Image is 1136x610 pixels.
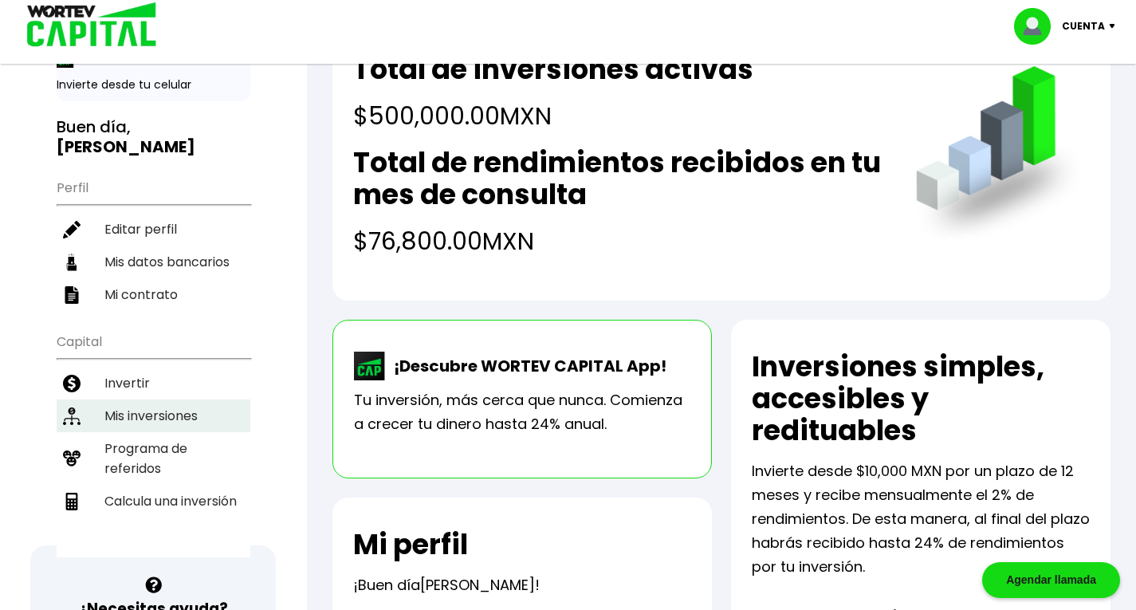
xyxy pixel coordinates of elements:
p: Invierte desde $10,000 MXN por un plazo de 12 meses y recibe mensualmente el 2% de rendimientos. ... [752,459,1090,579]
p: ¡Buen día ! [353,573,540,597]
a: Mis inversiones [57,399,250,432]
img: inversiones-icon.6695dc30.svg [63,407,81,425]
a: Mis datos bancarios [57,246,250,278]
a: Programa de referidos [57,432,250,485]
h2: Mi perfil [353,529,468,561]
a: Invertir [57,367,250,399]
img: wortev-capital-app-icon [354,352,386,380]
h2: Total de inversiones activas [353,53,753,85]
a: Editar perfil [57,213,250,246]
ul: Capital [57,324,250,557]
a: Calcula una inversión [57,485,250,518]
img: grafica.516fef24.png [909,66,1090,247]
img: editar-icon.952d3147.svg [63,221,81,238]
p: ¡Descubre WORTEV CAPITAL App! [386,354,666,378]
p: Invierte desde tu celular [57,77,250,93]
h2: Inversiones simples, accesibles y redituables [752,351,1090,447]
p: Cuenta [1062,14,1105,38]
b: [PERSON_NAME] [57,136,195,158]
h2: Total de rendimientos recibidos en tu mes de consulta [353,147,884,211]
span: [PERSON_NAME] [420,575,535,595]
div: Agendar llamada [982,562,1120,598]
img: contrato-icon.f2db500c.svg [63,286,81,304]
ul: Perfil [57,170,250,311]
h4: $500,000.00 MXN [353,98,753,134]
img: icon-down [1105,24,1126,29]
h4: $76,800.00 MXN [353,223,884,259]
img: datos-icon.10cf9172.svg [63,254,81,271]
img: invertir-icon.b3b967d7.svg [63,375,81,392]
p: Tu inversión, más cerca que nunca. Comienza a crecer tu dinero hasta 24% anual. [354,388,690,436]
img: recomiendanos-icon.9b8e9327.svg [63,450,81,467]
img: calculadora-icon.17d418c4.svg [63,493,81,510]
img: profile-image [1014,8,1062,45]
a: Mi contrato [57,278,250,311]
h3: Buen día, [57,117,250,157]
